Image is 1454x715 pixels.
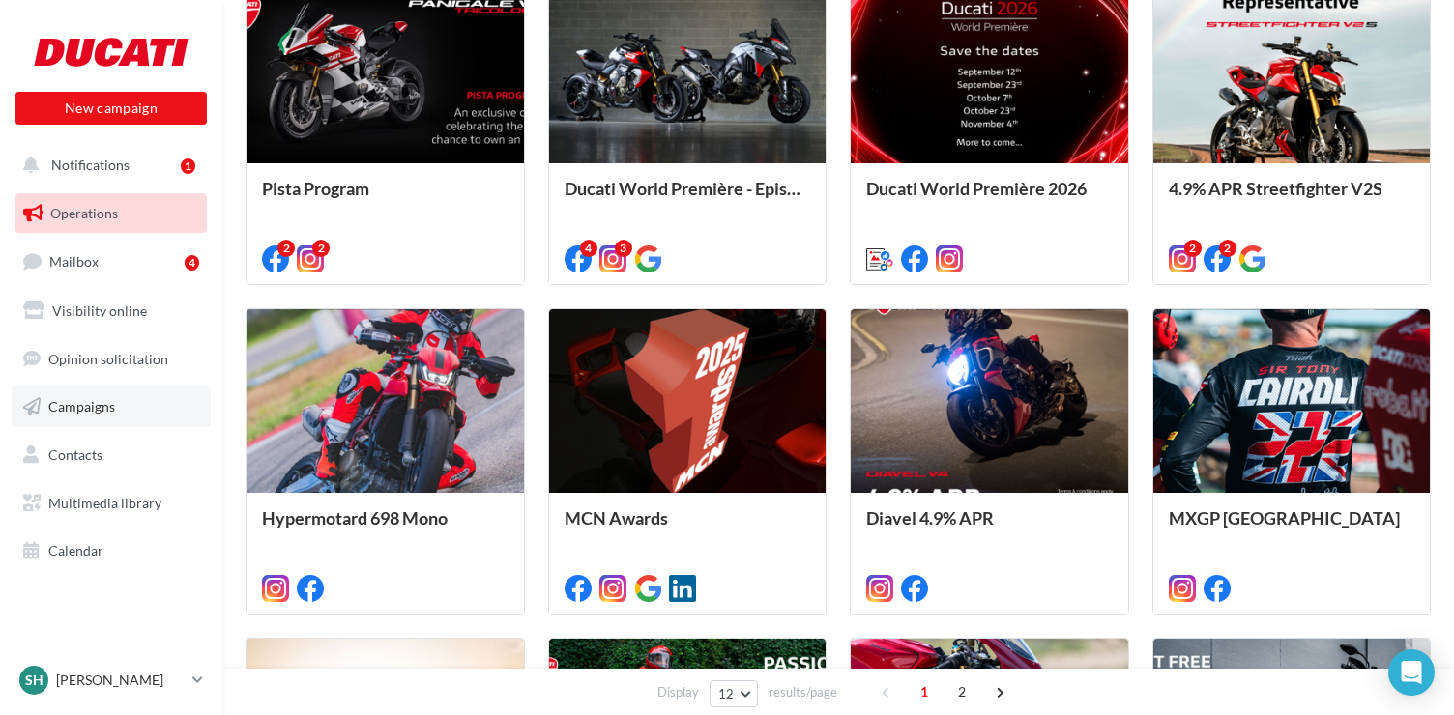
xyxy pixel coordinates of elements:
[48,446,102,463] span: Contacts
[615,240,632,257] div: 3
[15,662,207,699] a: SH [PERSON_NAME]
[657,683,699,701] span: Display
[580,240,597,257] div: 4
[48,495,161,511] span: Multimedia library
[12,483,211,524] a: Multimedia library
[12,339,211,380] a: Opinion solicitation
[185,255,199,271] div: 4
[262,508,509,547] div: Hypermotard 698 Mono
[48,542,103,558] span: Calendar
[12,241,211,282] a: Mailbox4
[866,508,1113,547] div: Diavel 4.9% APR
[181,158,195,174] div: 1
[51,157,130,173] span: Notifications
[12,435,211,475] a: Contacts
[12,530,211,571] a: Calendar
[565,179,811,217] div: Ducati World Première - Episode 1
[909,676,940,707] span: 1
[12,193,211,234] a: Operations
[262,179,509,217] div: Pista Program
[1169,179,1415,217] div: 4.9% APR Streetfighter V2S
[49,253,99,270] span: Mailbox
[1388,649,1435,696] div: Open Intercom Messenger
[312,240,330,257] div: 2
[56,671,185,690] p: [PERSON_NAME]
[25,671,44,690] span: SH
[48,398,115,415] span: Campaigns
[946,676,977,707] span: 2
[52,302,147,319] span: Visibility online
[48,350,168,366] span: Opinion solicitation
[12,386,211,427] a: Campaigns
[866,179,1113,217] div: Ducati World Première 2026
[12,145,203,186] button: Notifications 1
[565,508,811,547] div: MCN Awards
[15,92,207,125] button: New campaign
[1184,240,1202,257] div: 2
[769,683,837,701] span: results/page
[710,680,759,707] button: 12
[12,291,211,331] a: Visibility online
[718,686,735,701] span: 12
[277,240,295,257] div: 2
[50,205,118,221] span: Operations
[1219,240,1236,257] div: 2
[1169,508,1415,547] div: MXGP [GEOGRAPHIC_DATA]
